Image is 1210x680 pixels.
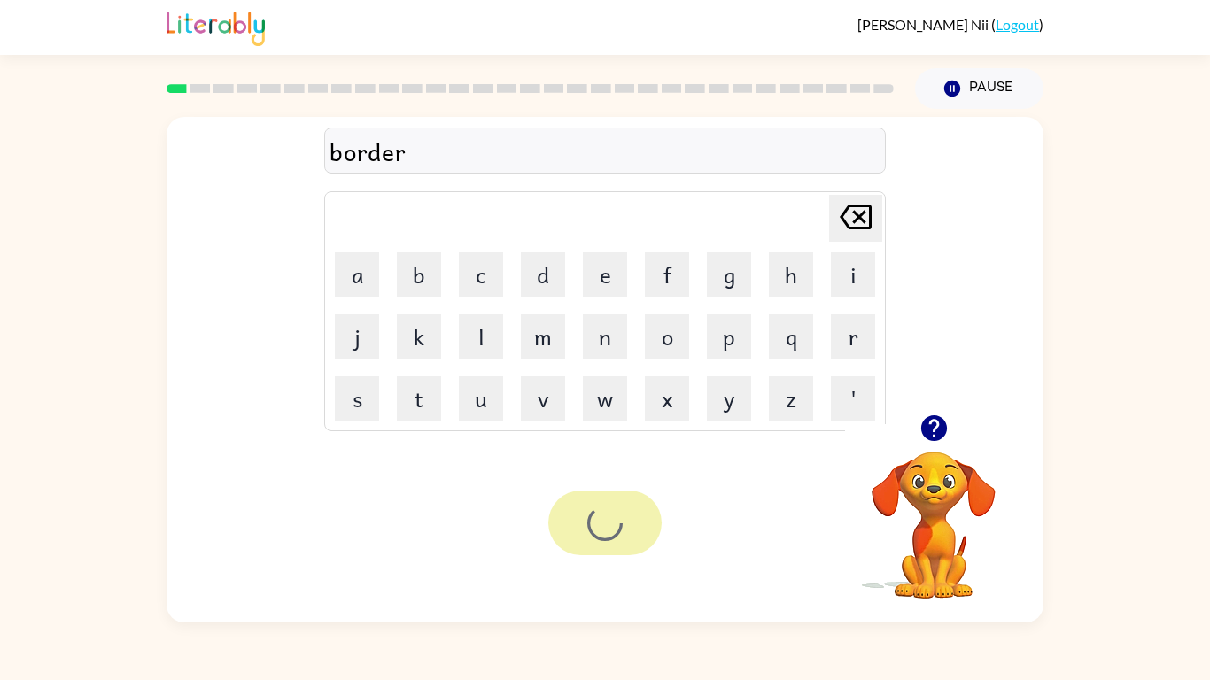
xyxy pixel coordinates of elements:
[521,314,565,359] button: m
[857,16,991,33] span: [PERSON_NAME] Nii
[583,252,627,297] button: e
[335,314,379,359] button: j
[831,252,875,297] button: i
[459,252,503,297] button: c
[330,133,880,170] div: border
[335,252,379,297] button: a
[857,16,1043,33] div: ( )
[397,252,441,297] button: b
[769,252,813,297] button: h
[769,376,813,421] button: z
[645,252,689,297] button: f
[521,252,565,297] button: d
[707,314,751,359] button: p
[335,376,379,421] button: s
[769,314,813,359] button: q
[707,376,751,421] button: y
[397,314,441,359] button: k
[845,424,1022,601] video: Your browser must support playing .mp4 files to use Literably. Please try using another browser.
[915,68,1043,109] button: Pause
[831,376,875,421] button: '
[831,314,875,359] button: r
[459,314,503,359] button: l
[583,314,627,359] button: n
[397,376,441,421] button: t
[459,376,503,421] button: u
[583,376,627,421] button: w
[521,376,565,421] button: v
[167,7,265,46] img: Literably
[645,314,689,359] button: o
[707,252,751,297] button: g
[996,16,1039,33] a: Logout
[645,376,689,421] button: x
